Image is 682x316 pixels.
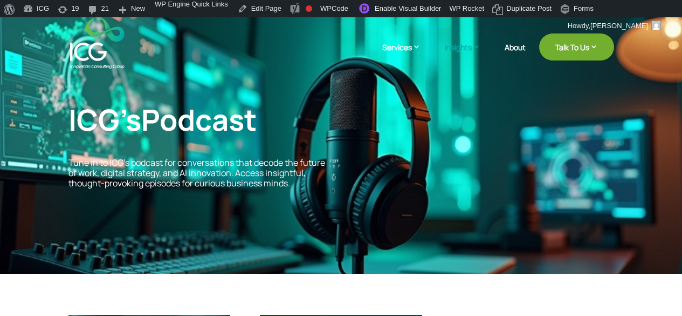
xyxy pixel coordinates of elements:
[564,17,665,35] a: Howdy,
[445,42,491,69] a: Insights
[505,43,526,69] a: About
[131,4,145,22] span: New
[68,157,325,189] span: Tune in to ICG’s podcast for conversations that decode the future of work, digital strategy, and ...
[539,33,614,60] a: Talk To Us
[306,5,312,12] div: Focus keyphrase not set
[574,4,594,22] span: Forms
[71,4,79,22] span: 19
[382,42,431,69] a: Services
[506,4,552,22] span: Duplicate Post
[141,99,257,139] span: Podcast
[70,17,125,69] img: ICG
[68,99,257,139] span: ICG’s
[590,22,648,30] span: [PERSON_NAME]
[101,4,109,22] span: 21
